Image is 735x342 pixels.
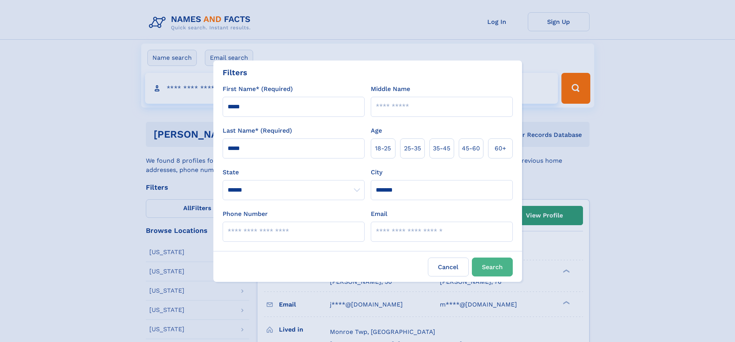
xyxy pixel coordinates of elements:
[462,144,480,153] span: 45‑60
[371,168,382,177] label: City
[433,144,450,153] span: 35‑45
[223,67,247,78] div: Filters
[472,258,513,276] button: Search
[223,168,365,177] label: State
[495,144,506,153] span: 60+
[223,209,268,219] label: Phone Number
[371,84,410,94] label: Middle Name
[223,126,292,135] label: Last Name* (Required)
[428,258,469,276] label: Cancel
[223,84,293,94] label: First Name* (Required)
[371,126,382,135] label: Age
[404,144,421,153] span: 25‑35
[375,144,391,153] span: 18‑25
[371,209,387,219] label: Email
